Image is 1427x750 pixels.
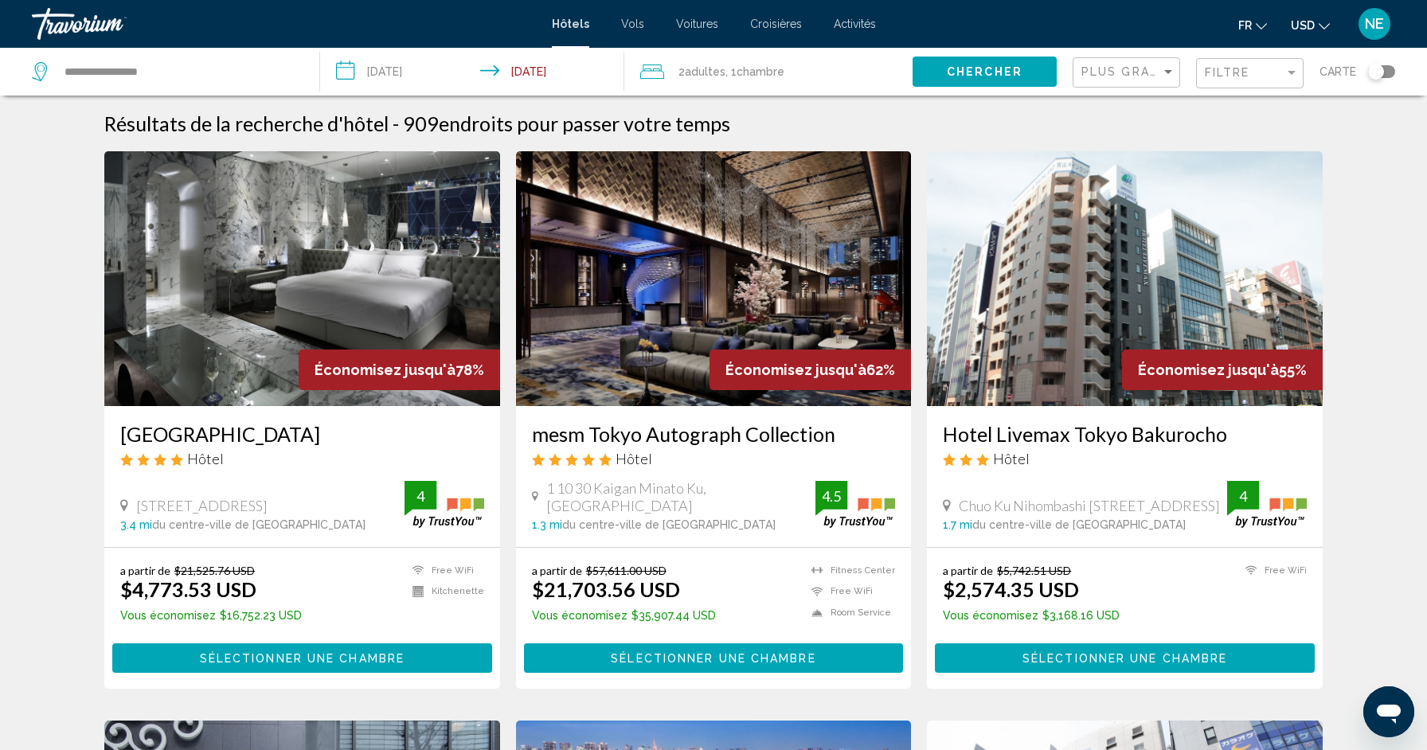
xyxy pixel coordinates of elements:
[532,518,562,531] span: 1.3 mi
[1238,19,1252,32] span: fr
[959,497,1220,514] span: Chuo Ku Nihombashi [STREET_ADDRESS]
[516,151,912,406] img: Hotel image
[997,564,1071,577] del: $5,742.51 USD
[299,350,500,390] div: 78%
[927,151,1323,406] a: Hotel image
[943,577,1079,601] ins: $2,574.35 USD
[993,450,1030,467] span: Hôtel
[1122,350,1323,390] div: 55%
[616,450,652,467] span: Hôtel
[1227,486,1259,506] div: 4
[725,361,866,378] span: Économisez jusqu'à
[943,422,1307,446] a: Hotel Livemax Tokyo Bakurocho
[1022,652,1227,665] span: Sélectionner une chambre
[803,606,895,619] li: Room Service
[935,647,1315,665] a: Sélectionner une chambre
[120,518,152,531] span: 3.4 mi
[405,585,484,599] li: Kitchenette
[174,564,255,577] del: $21,525.76 USD
[1081,65,1271,78] span: Plus grandes économies
[1205,66,1250,79] span: Filtre
[532,422,896,446] a: mesm Tokyo Autograph Collection
[943,609,1038,622] span: Vous économisez
[532,577,680,601] ins: $21,703.56 USD
[120,577,256,601] ins: $4,773.53 USD
[200,652,405,665] span: Sélectionner une chambre
[750,18,802,30] a: Croisières
[32,8,536,40] a: Travorium
[552,18,589,30] a: Hôtels
[112,647,492,665] a: Sélectionner une chambre
[405,486,436,506] div: 4
[1291,19,1315,32] span: USD
[532,609,716,622] p: $35,907.44 USD
[611,652,815,665] span: Sélectionner une chambre
[1291,14,1330,37] button: Change currency
[834,18,876,30] a: Activités
[1196,57,1304,90] button: Filter
[104,151,500,406] img: Hotel image
[405,564,484,577] li: Free WiFi
[725,61,784,83] span: , 1
[737,65,784,78] span: Chambre
[1227,481,1307,528] img: trustyou-badge.svg
[120,609,216,622] span: Vous économisez
[1356,64,1395,79] button: Toggle map
[935,643,1315,673] button: Sélectionner une chambre
[972,518,1186,531] span: du centre-ville de [GEOGRAPHIC_DATA]
[104,111,389,135] h1: Résultats de la recherche d'hôtel
[532,564,582,577] span: a partir de
[1138,361,1279,378] span: Économisez jusqu'à
[943,609,1120,622] p: $3,168.16 USD
[943,564,993,577] span: a partir de
[546,479,815,514] span: 1 10 30 Kaigan Minato Ku, [GEOGRAPHIC_DATA]
[815,481,895,528] img: trustyou-badge.svg
[621,18,644,30] a: Vols
[403,111,730,135] h2: 909
[678,61,725,83] span: 2
[685,65,725,78] span: Adultes
[120,609,302,622] p: $16,752.23 USD
[947,66,1022,79] span: Chercher
[1237,564,1307,577] li: Free WiFi
[524,647,904,665] a: Sélectionner une chambre
[803,585,895,599] li: Free WiFi
[405,481,484,528] img: trustyou-badge.svg
[120,564,170,577] span: a partir de
[913,57,1057,86] button: Chercher
[624,48,913,96] button: Travelers: 2 adults, 0 children
[532,450,896,467] div: 5 star Hotel
[120,450,484,467] div: 4 star Hotel
[112,643,492,673] button: Sélectionner une chambre
[586,564,667,577] del: $57,611.00 USD
[320,48,624,96] button: Check-in date: Oct 6, 2025 Check-out date: Oct 31, 2025
[943,450,1307,467] div: 3 star Hotel
[524,643,904,673] button: Sélectionner une chambre
[710,350,911,390] div: 62%
[120,422,484,446] a: [GEOGRAPHIC_DATA]
[439,111,730,135] span: endroits pour passer votre temps
[315,361,455,378] span: Économisez jusqu'à
[152,518,366,531] span: du centre-ville de [GEOGRAPHIC_DATA]
[1081,66,1175,80] mat-select: Sort by
[1354,7,1395,41] button: User Menu
[1365,16,1384,32] span: NE
[676,18,718,30] a: Voitures
[136,497,268,514] span: [STREET_ADDRESS]
[1363,686,1414,737] iframe: Bouton de lancement de la fenêtre de messagerie
[803,564,895,577] li: Fitness Center
[815,486,847,506] div: 4.5
[187,450,224,467] span: Hôtel
[1238,14,1267,37] button: Change language
[393,111,399,135] span: -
